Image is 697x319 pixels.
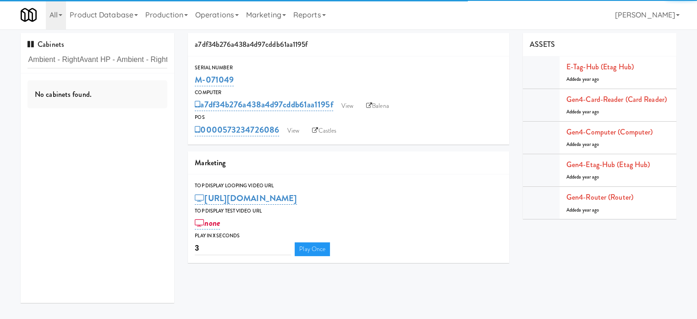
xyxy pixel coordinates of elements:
a: Gen4-computer (Computer) [566,127,653,137]
div: Computer [195,88,502,97]
a: 0000573234726086 [195,123,279,136]
a: Gen4-card-reader (Card Reader) [566,94,667,105]
span: Added [566,76,599,83]
a: View [283,124,304,138]
span: a year ago [579,173,599,180]
a: E-tag-hub (Etag Hub) [566,62,634,72]
span: Cabinets [27,39,64,50]
span: Added [566,173,599,180]
a: Balena [362,99,394,113]
a: none [195,217,220,229]
span: ASSETS [530,39,555,50]
a: Gen4-router (Router) [566,192,633,202]
a: a7df34b276a438a4d97cddb61aa1195f [195,98,333,111]
input: Search cabinets [27,51,167,68]
div: Serial Number [195,63,502,73]
span: Marketing [195,157,225,168]
span: Added [566,108,599,115]
div: POS [195,113,502,122]
a: M-071049 [195,73,234,86]
span: No cabinets found. [35,89,92,100]
a: Play Once [295,242,330,256]
span: Added [566,141,599,148]
span: a year ago [579,141,599,148]
div: a7df34b276a438a4d97cddb61aa1195f [188,33,509,56]
div: Top Display Looping Video Url [195,181,502,190]
a: Castles [307,124,341,138]
span: a year ago [579,108,599,115]
a: View [337,99,358,113]
span: a year ago [579,207,599,213]
div: Top Display Test Video Url [195,207,502,216]
a: [URL][DOMAIN_NAME] [195,192,297,205]
div: Play in X seconds [195,231,502,241]
img: Micromart [21,7,37,23]
a: Gen4-etag-hub (Etag Hub) [566,159,650,170]
span: a year ago [579,76,599,83]
span: Added [566,207,599,213]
